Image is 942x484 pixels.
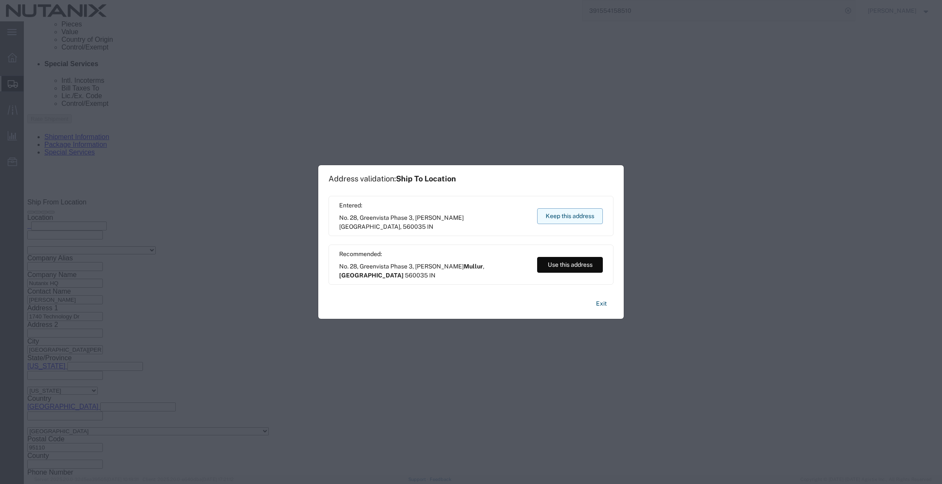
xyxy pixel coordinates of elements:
[329,174,456,184] h1: Address validation:
[339,213,529,231] span: No. 28, Greenvista Phase 3, [PERSON_NAME] ,
[464,263,483,270] span: Mullur
[427,223,433,230] span: IN
[589,296,613,311] button: Exit
[396,174,456,183] span: Ship To Location
[405,272,428,279] span: 560035
[429,272,436,279] span: IN
[339,250,529,259] span: Recommended:
[537,208,603,224] button: Keep this address
[537,257,603,273] button: Use this address
[339,201,529,210] span: Entered:
[339,262,529,280] span: No. 28, Greenvista Phase 3, [PERSON_NAME] ,
[403,223,426,230] span: 560035
[339,223,400,230] span: [GEOGRAPHIC_DATA]
[339,272,404,279] span: [GEOGRAPHIC_DATA]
